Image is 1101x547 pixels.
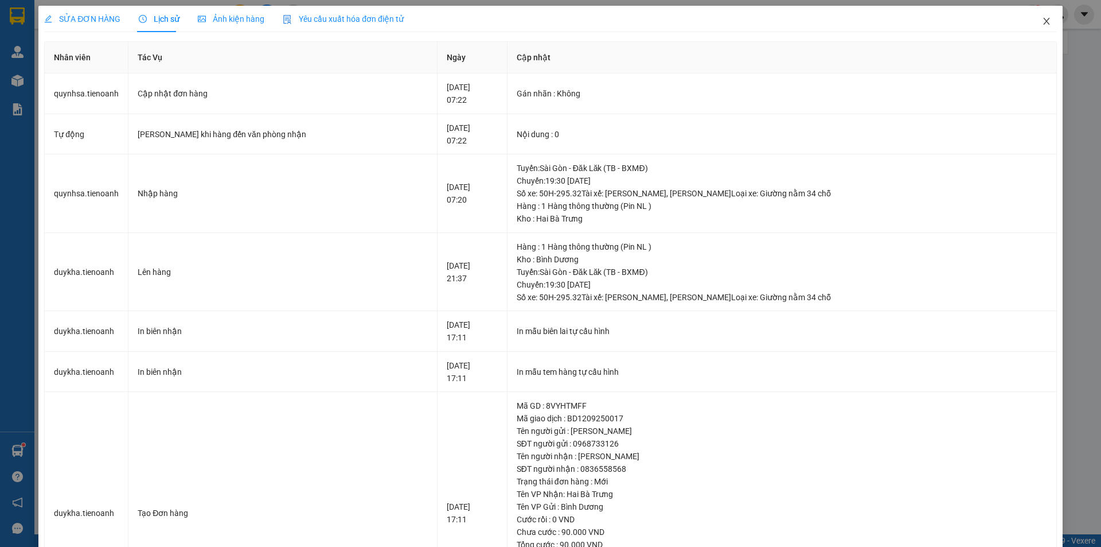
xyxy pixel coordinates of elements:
[128,42,438,73] th: Tác Vụ
[45,42,128,73] th: Nhân viên
[517,463,1047,475] div: SĐT người nhận : 0836558568
[139,14,179,24] span: Lịch sử
[447,259,498,285] div: [DATE] 21:37
[44,14,120,24] span: SỬA ĐƠN HÀNG
[517,325,1047,337] div: In mẫu biên lai tự cấu hình
[1030,6,1063,38] button: Close
[517,475,1047,488] div: Trạng thái đơn hàng : Mới
[283,15,292,24] img: icon
[138,87,428,100] div: Cập nhật đơn hàng
[517,87,1047,100] div: Gán nhãn : Không
[447,122,498,147] div: [DATE] 07:22
[283,14,404,24] span: Yêu cầu xuất hóa đơn điện tử
[138,187,428,200] div: Nhập hàng
[517,450,1047,463] div: Tên người nhận : [PERSON_NAME]
[517,425,1047,437] div: Tên người gửi : [PERSON_NAME]
[517,526,1047,538] div: Chưa cước : 90.000 VND
[198,15,206,23] span: picture
[45,154,128,233] td: quynhsa.tienoanh
[438,42,507,73] th: Ngày
[517,399,1047,412] div: Mã GD : 8VYHTMFF
[1042,17,1051,26] span: close
[138,325,428,337] div: In biên nhận
[45,352,128,393] td: duykha.tienoanh
[517,437,1047,450] div: SĐT người gửi : 0968733126
[45,311,128,352] td: duykha.tienoanh
[138,266,428,278] div: Lên hàng
[45,233,128,312] td: duykha.tienoanh
[517,366,1047,378] div: In mẫu tem hàng tự cấu hình
[45,114,128,155] td: Tự động
[44,15,52,23] span: edit
[138,128,428,141] div: [PERSON_NAME] khi hàng đến văn phòng nhận
[517,488,1047,501] div: Tên VP Nhận: Hai Bà Trưng
[517,200,1047,212] div: Hàng : 1 Hàng thông thường (Pin NL )
[517,501,1047,513] div: Tên VP Gửi : Bình Dương
[447,81,498,106] div: [DATE] 07:22
[45,73,128,114] td: quynhsa.tienoanh
[517,266,1047,304] div: Tuyến : Sài Gòn - Đăk Lăk (TB - BXMĐ) Chuyến: 19:30 [DATE] Số xe: 50H-295.32 Tài xế: [PERSON_NAME...
[447,501,498,526] div: [DATE] 17:11
[517,412,1047,425] div: Mã giao dịch : BD1209250017
[447,181,498,206] div: [DATE] 07:20
[517,162,1047,200] div: Tuyến : Sài Gòn - Đăk Lăk (TB - BXMĐ) Chuyến: 19:30 [DATE] Số xe: 50H-295.32 Tài xế: [PERSON_NAME...
[517,128,1047,141] div: Nội dung : 0
[138,366,428,378] div: In biên nhận
[198,14,264,24] span: Ảnh kiện hàng
[517,253,1047,266] div: Kho : Bình Dương
[517,240,1047,253] div: Hàng : 1 Hàng thông thường (Pin NL )
[517,212,1047,225] div: Kho : Hai Bà Trưng
[447,359,498,385] div: [DATE] 17:11
[507,42,1057,73] th: Cập nhật
[138,507,428,519] div: Tạo Đơn hàng
[139,15,147,23] span: clock-circle
[517,513,1047,526] div: Cước rồi : 0 VND
[447,319,498,344] div: [DATE] 17:11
